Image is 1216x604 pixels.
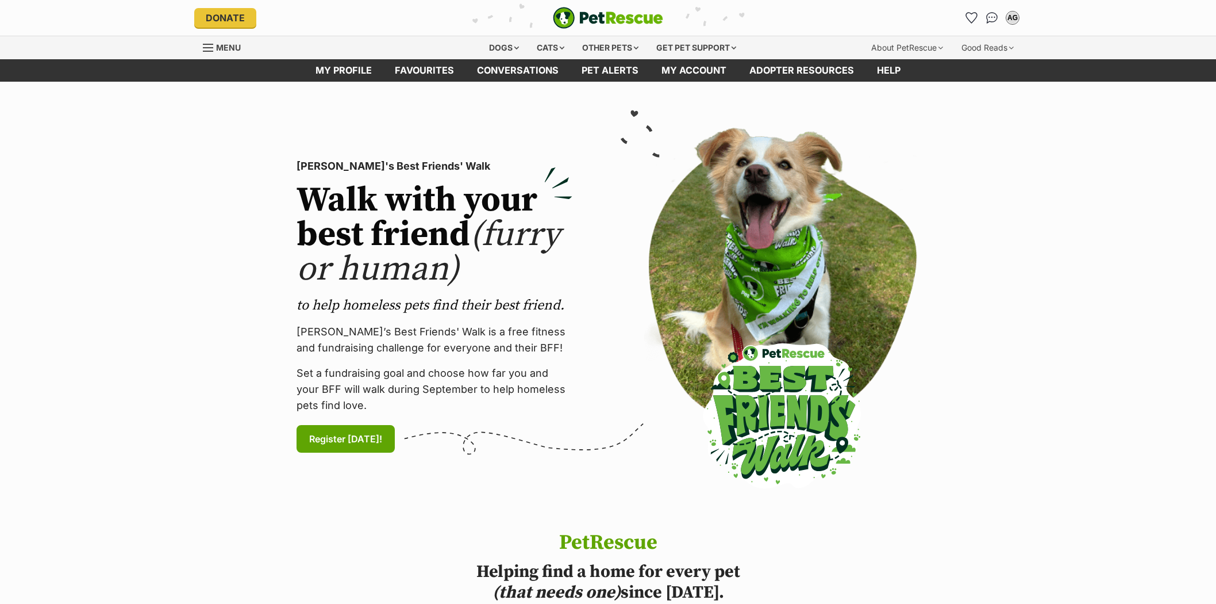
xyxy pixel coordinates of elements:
div: Get pet support [648,36,744,59]
div: Other pets [574,36,647,59]
button: My account [1003,9,1022,27]
img: chat-41dd97257d64d25036548639549fe6c8038ab92f7586957e7f3b1b290dea8141.svg [986,12,998,24]
p: [PERSON_NAME]’s Best Friends' Walk is a free fitness and fundraising challenge for everyone and t... [297,324,572,356]
a: Donate [194,8,256,28]
a: Conversations [983,9,1001,27]
a: Favourites [383,59,465,82]
img: logo-e224e6f780fb5917bec1dbf3a21bbac754714ae5b6737aabdf751b685950b380.svg [553,7,663,29]
h2: Walk with your best friend [297,184,572,287]
p: [PERSON_NAME]'s Best Friends' Walk [297,158,572,174]
a: PetRescue [553,7,663,29]
span: (furry or human) [297,213,560,291]
a: Register [DATE]! [297,425,395,453]
ul: Account quick links [962,9,1022,27]
p: to help homeless pets find their best friend. [297,296,572,315]
a: My profile [304,59,383,82]
a: Adopter resources [738,59,865,82]
h1: PetRescue [431,532,785,555]
i: (that needs one) [492,582,621,603]
span: Register [DATE]! [309,432,382,446]
div: About PetRescue [863,36,951,59]
a: Help [865,59,912,82]
a: Pet alerts [570,59,650,82]
div: Cats [529,36,572,59]
a: Menu [203,36,249,57]
h2: Helping find a home for every pet since [DATE]. [431,561,785,603]
div: Dogs [481,36,527,59]
a: Favourites [962,9,980,27]
p: Set a fundraising goal and choose how far you and your BFF will walk during September to help hom... [297,365,572,414]
div: Good Reads [953,36,1022,59]
div: AG [1007,12,1018,24]
a: conversations [465,59,570,82]
a: My account [650,59,738,82]
span: Menu [216,43,241,52]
